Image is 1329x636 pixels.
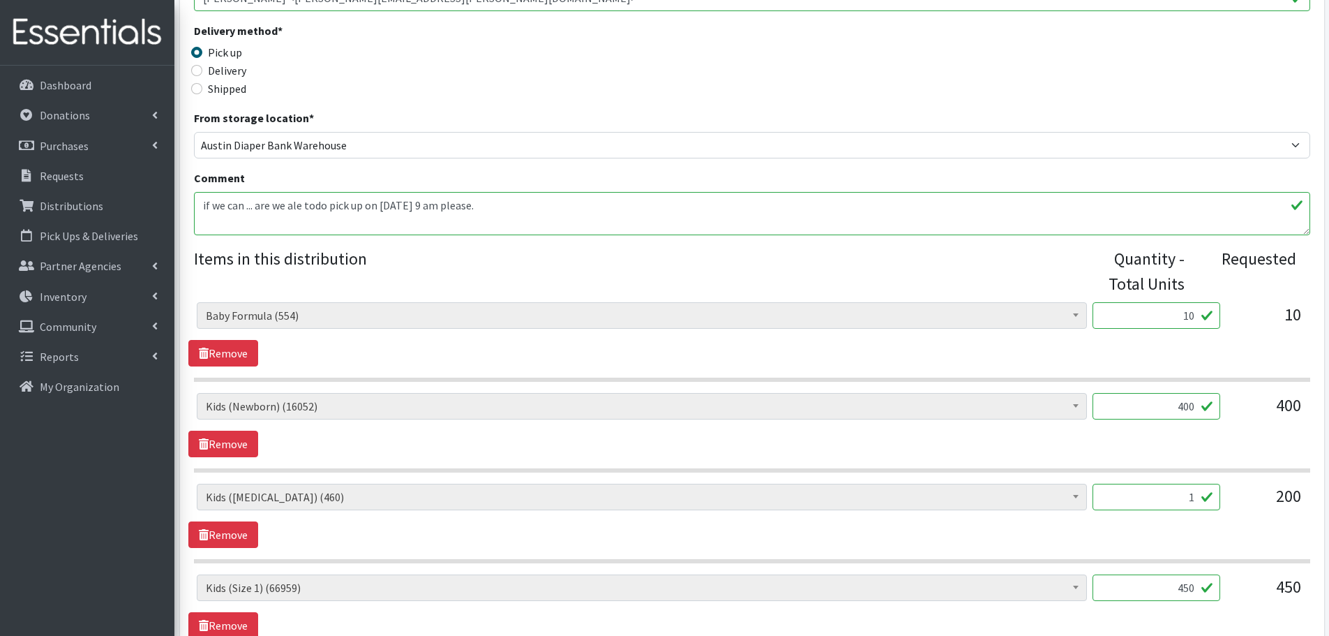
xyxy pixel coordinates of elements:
abbr: required [278,24,283,38]
a: Distributions [6,192,169,220]
a: Community [6,313,169,341]
a: Requests [6,162,169,190]
label: Delivery [208,62,246,79]
div: 200 [1231,484,1301,522]
input: Quantity [1093,302,1220,329]
p: Purchases [40,139,89,153]
label: Comment [194,170,245,186]
div: Requested [1199,246,1296,297]
a: Inventory [6,283,169,311]
span: Kids (Size 1) (66959) [206,578,1078,598]
span: Kids (Preemie) (460) [206,487,1078,507]
abbr: required [309,111,314,125]
span: Baby Formula (554) [206,306,1078,325]
p: Dashboard [40,78,91,92]
img: HumanEssentials [6,9,169,56]
div: 400 [1231,393,1301,431]
p: Partner Agencies [40,259,121,273]
p: My Organization [40,380,119,394]
div: 10 [1231,302,1301,340]
input: Quantity [1093,393,1220,420]
p: Inventory [40,290,87,304]
input: Quantity [1093,484,1220,510]
a: Reports [6,343,169,371]
label: From storage location [194,110,314,126]
legend: Items in this distribution [194,246,1087,291]
a: Partner Agencies [6,252,169,280]
a: Remove [188,522,258,548]
a: Pick Ups & Deliveries [6,222,169,250]
span: Kids (Newborn) (16052) [197,393,1087,420]
a: Donations [6,101,169,129]
p: Community [40,320,96,334]
span: Kids (Preemie) (460) [197,484,1087,510]
a: Remove [188,340,258,367]
p: Donations [40,108,90,122]
span: Kids (Newborn) (16052) [206,397,1078,416]
a: Purchases [6,132,169,160]
span: Baby Formula (554) [197,302,1087,329]
textarea: if we can ... are we ale todo pick up on [DATE] 9 am please. [194,192,1310,235]
legend: Delivery method [194,22,473,44]
a: Remove [188,431,258,457]
input: Quantity [1093,575,1220,601]
a: My Organization [6,373,169,401]
p: Requests [40,169,84,183]
p: Distributions [40,199,103,213]
div: 450 [1231,575,1301,612]
label: Shipped [208,80,246,97]
div: Quantity - Total Units [1087,246,1185,297]
p: Reports [40,350,79,364]
span: Kids (Size 1) (66959) [197,575,1087,601]
label: Pick up [208,44,242,61]
p: Pick Ups & Deliveries [40,229,138,243]
a: Dashboard [6,71,169,99]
